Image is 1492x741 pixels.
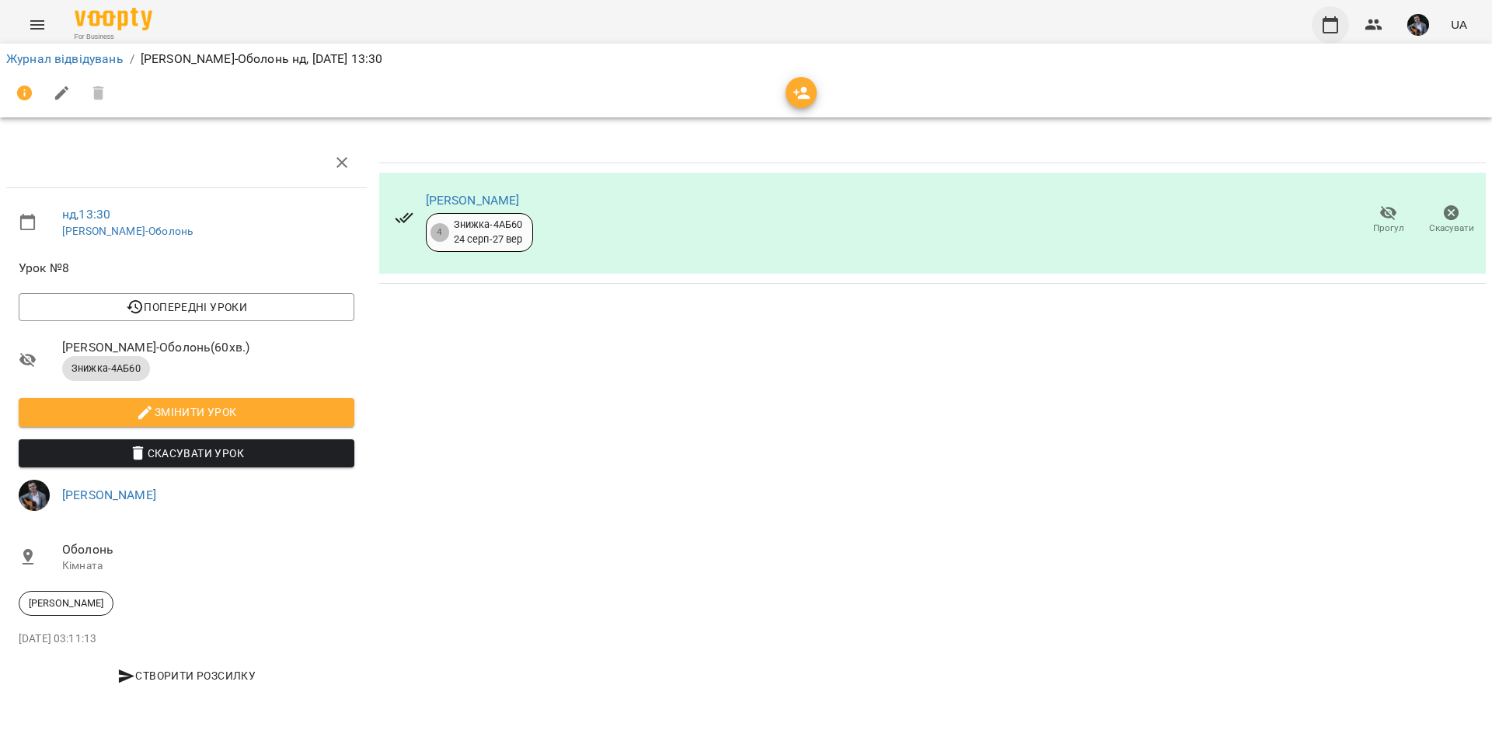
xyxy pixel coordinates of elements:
[19,591,113,616] div: [PERSON_NAME]
[75,32,152,42] span: For Business
[454,218,523,246] div: Знижка-4АБ60 24 серп - 27 вер
[19,6,56,44] button: Menu
[19,631,354,647] p: [DATE] 03:11:13
[1373,222,1404,235] span: Прогул
[19,480,50,511] img: d409717b2cc07cfe90b90e756120502c.jpg
[62,338,354,357] span: [PERSON_NAME]-Оболонь ( 60 хв. )
[130,50,134,68] li: /
[75,8,152,30] img: Voopty Logo
[1420,198,1483,242] button: Скасувати
[62,225,193,237] a: [PERSON_NAME]-Оболонь
[426,193,520,208] a: [PERSON_NAME]
[6,50,1486,68] nav: breadcrumb
[62,362,150,376] span: Знижка-4АБ60
[1357,198,1420,242] button: Прогул
[62,558,354,574] p: Кімната
[62,540,354,559] span: Оболонь
[431,223,449,242] div: 4
[1429,222,1474,235] span: Скасувати
[31,444,342,463] span: Скасувати Урок
[62,207,110,222] a: нд , 13:30
[1451,16,1467,33] span: UA
[31,298,342,316] span: Попередні уроки
[141,50,383,68] p: [PERSON_NAME]-Оболонь нд, [DATE] 13:30
[6,51,124,66] a: Журнал відвідувань
[19,259,354,278] span: Урок №8
[19,398,354,426] button: Змінити урок
[19,439,354,467] button: Скасувати Урок
[25,666,348,685] span: Створити розсилку
[19,662,354,690] button: Створити розсилку
[1407,14,1429,36] img: d409717b2cc07cfe90b90e756120502c.jpg
[1445,10,1473,39] button: UA
[19,293,354,321] button: Попередні уроки
[62,488,156,502] a: [PERSON_NAME]
[19,596,113,610] span: [PERSON_NAME]
[31,403,342,421] span: Змінити урок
